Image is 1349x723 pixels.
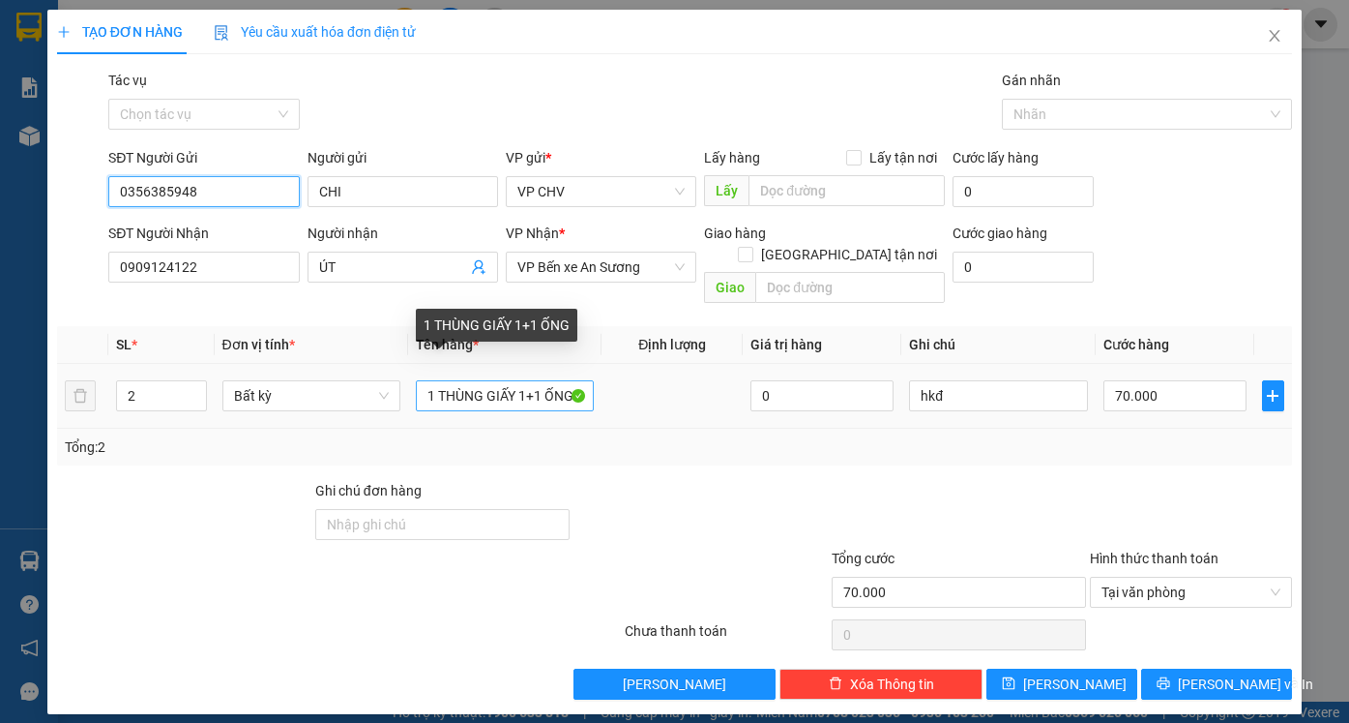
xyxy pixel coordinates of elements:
[862,147,945,168] span: Lấy tận nơi
[829,677,842,692] span: delete
[1157,677,1170,692] span: printer
[573,669,777,700] button: [PERSON_NAME]
[97,123,213,137] span: VPCHV1208250039
[704,175,748,206] span: Lấy
[1141,669,1292,700] button: printer[PERSON_NAME] và In
[517,177,685,206] span: VP CHV
[953,226,1047,241] label: Cước giao hàng
[623,620,830,654] div: Chưa thanh toán
[1178,674,1313,695] span: [PERSON_NAME] và In
[1002,677,1015,692] span: save
[108,147,299,168] div: SĐT Người Gửi
[222,337,295,352] span: Đơn vị tính
[108,223,299,244] div: SĐT Người Nhận
[57,25,71,39] span: plus
[953,150,1039,166] label: Cước lấy hàng
[750,380,894,411] input: 0
[704,272,755,303] span: Giao
[1267,28,1282,44] span: close
[116,337,132,352] span: SL
[750,337,822,352] span: Giá trị hàng
[52,105,237,120] span: -----------------------------------------
[153,58,266,82] span: 01 Võ Văn Truyện, KP.1, Phường 2
[755,272,945,303] input: Dọc đường
[6,125,213,136] span: [PERSON_NAME]:
[153,11,265,27] strong: ĐỒNG PHƯỚC
[471,259,486,275] span: user-add
[57,24,183,40] span: TẠO ĐƠN HÀNG
[1262,380,1285,411] button: plus
[416,380,594,411] input: VD: Bàn, Ghế
[1263,388,1284,404] span: plus
[986,669,1137,700] button: save[PERSON_NAME]
[153,31,260,55] span: Bến xe [GEOGRAPHIC_DATA]
[1090,551,1218,566] label: Hình thức thanh toán
[7,12,93,97] img: logo
[1103,337,1169,352] span: Cước hàng
[108,73,147,88] label: Tác vụ
[416,309,577,342] div: 1 THÙNG GIẤY 1+1 ỐNG
[308,147,498,168] div: Người gửi
[1247,10,1302,64] button: Close
[308,223,498,244] div: Người nhận
[517,253,685,282] span: VP Bến xe An Sương
[315,483,422,498] label: Ghi chú đơn hàng
[315,509,570,540] input: Ghi chú đơn hàng
[753,244,945,265] span: [GEOGRAPHIC_DATA] tận nơi
[1002,73,1061,88] label: Gán nhãn
[909,380,1087,411] input: Ghi Chú
[850,674,934,695] span: Xóa Thông tin
[623,674,726,695] span: [PERSON_NAME]
[506,226,559,241] span: VP Nhận
[704,150,760,166] span: Lấy hàng
[65,437,522,458] div: Tổng: 2
[832,551,894,566] span: Tổng cước
[748,175,945,206] input: Dọc đường
[214,24,416,40] span: Yêu cầu xuất hóa đơn điện tử
[1023,674,1127,695] span: [PERSON_NAME]
[1101,578,1281,607] span: Tại văn phòng
[638,337,706,352] span: Định lượng
[953,252,1094,283] input: Cước giao hàng
[65,380,96,411] button: delete
[953,176,1094,207] input: Cước lấy hàng
[6,140,118,152] span: In ngày:
[779,669,982,700] button: deleteXóa Thông tin
[214,25,229,41] img: icon
[43,140,118,152] span: 16:27:37 [DATE]
[234,381,389,410] span: Bất kỳ
[901,326,1095,364] th: Ghi chú
[704,226,766,241] span: Giao hàng
[506,147,696,168] div: VP gửi
[153,86,237,98] span: Hotline: 19001152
